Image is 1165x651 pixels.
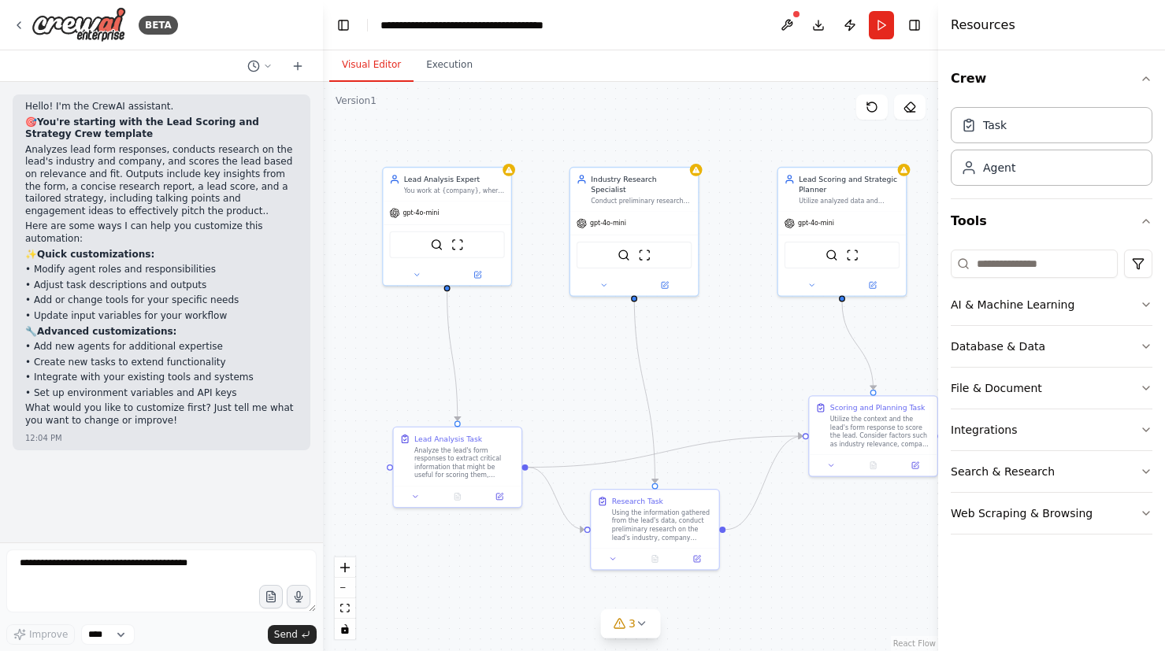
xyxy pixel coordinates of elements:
[259,585,283,608] button: Upload files
[799,197,900,205] div: Utilize analyzed data and research findings to score leads and suggest an appropriate plan.
[25,357,298,369] p: • Create new tasks to extend functionality
[725,431,803,534] g: Edge from b9147602-40dc-4afe-ae4f-75aed73cb5d6 to 7d9d6927-5caa-4798-b660-0a8c68efe85c
[983,117,1007,133] div: Task
[25,117,298,141] p: 🎯
[570,167,699,297] div: Industry Research SpecialistConduct preliminary research on the lead's industry, company size, an...
[633,553,677,565] button: No output available
[951,243,1152,547] div: Tools
[25,279,298,292] p: • Adjust task descriptions and outputs
[951,493,1152,534] button: Web Scraping & Browsing
[951,464,1055,479] div: Search & Research
[25,310,298,323] p: • Update input variables for your workflow
[635,279,694,291] button: Open in side panel
[638,249,651,261] img: ScrapeWebsiteTool
[392,427,522,509] div: Lead Analysis TaskAnalyze the lead's form responses to extract critical information that might be...
[287,585,310,608] button: Click to speak your automation idea
[679,553,714,565] button: Open in side panel
[951,409,1152,450] button: Integrations
[951,451,1152,492] button: Search & Research
[430,239,443,251] img: SerperDevTool
[629,616,636,631] span: 3
[335,598,355,619] button: fit view
[268,625,317,644] button: Send
[25,326,298,338] p: 🔧
[826,249,838,261] img: SerperDevTool
[951,16,1015,35] h4: Resources
[843,279,902,291] button: Open in side panel
[808,395,938,477] div: Scoring and Planning TaskUtilize the context and the lead's form response to score the lead. Cons...
[951,505,1093,521] div: Web Scraping & Browsing
[846,249,859,261] img: ScrapeWebsiteTool
[777,167,907,297] div: Lead Scoring and Strategic PlannerUtilize analyzed data and research findings to score leads and ...
[951,199,1152,243] button: Tools
[799,174,900,194] div: Lead Scoring and Strategic Planner
[25,402,298,427] p: What would you like to customize first? Just tell me what you want to change or improve!
[951,368,1152,409] button: File & Document
[139,16,178,35] div: BETA
[451,239,464,251] img: ScrapeWebsiteTool
[951,101,1152,198] div: Crew
[25,101,298,113] p: Hello! I'm the CrewAI assistant.
[335,557,355,578] button: zoom in
[837,301,878,389] g: Edge from 2b5b5285-4033-425c-8836-790a3dcb494f to 7d9d6927-5caa-4798-b660-0a8c68efe85c
[241,57,279,76] button: Switch to previous chat
[851,459,896,472] button: No output available
[414,49,485,82] button: Execution
[612,496,663,506] div: Research Task
[951,338,1045,354] div: Database & Data
[436,490,480,503] button: No output available
[830,402,926,412] div: Scoring and Planning Task
[25,341,298,353] p: • Add new agents for additional expertise
[951,326,1152,367] button: Database & Data
[414,434,482,444] div: Lead Analysis Task
[591,174,692,194] div: Industry Research Specialist
[798,220,834,228] span: gpt-4o-mini
[448,268,507,281] button: Open in side panel
[590,220,626,228] span: gpt-4o-mini
[37,249,154,260] strong: Quick customizations:
[404,174,505,184] div: Lead Analysis Expert
[6,624,75,645] button: Improve
[329,49,414,82] button: Visual Editor
[335,578,355,598] button: zoom out
[612,509,713,542] div: Using the information gathered from the lead's data, conduct preliminary research on the lead's i...
[274,628,298,641] span: Send
[951,422,1017,438] div: Integrations
[25,387,298,400] p: • Set up environment variables and API keys
[380,17,558,33] nav: breadcrumb
[414,446,515,479] div: Analyze the lead's form responses to extract critical information that might be useful for scorin...
[25,249,298,261] p: ✨
[25,372,298,384] p: • Integrate with your existing tools and systems
[893,639,936,648] a: React Flow attribution
[481,490,517,503] button: Open in side panel
[903,14,926,36] button: Hide right sidebar
[529,462,584,534] g: Edge from 38a434b5-a8ee-47bb-81e6-944f5a87230e to b9147602-40dc-4afe-ae4f-75aed73cb5d6
[529,431,803,472] g: Edge from 38a434b5-a8ee-47bb-81e6-944f5a87230e to 7d9d6927-5caa-4798-b660-0a8c68efe85c
[403,209,440,217] span: gpt-4o-mini
[404,187,505,195] div: You work at {company}, where you main goal is to analyze leads form responses to extract essentia...
[442,291,462,420] g: Edge from 89b06761-059f-4533-bf9b-7df6b5e6dc26 to 38a434b5-a8ee-47bb-81e6-944f5a87230e
[335,619,355,639] button: toggle interactivity
[25,264,298,276] p: • Modify agent roles and responsibilities
[951,57,1152,101] button: Crew
[25,294,298,307] p: • Add or change tools for your specific needs
[600,609,661,638] button: 3
[29,628,68,641] span: Improve
[336,94,377,107] div: Version 1
[25,432,62,444] div: 12:04 PM
[25,220,298,245] p: Here are some ways I can help you customize this automation:
[983,160,1015,176] div: Agent
[951,297,1074,313] div: AI & Machine Learning
[951,380,1042,396] div: File & Document
[382,167,512,287] div: Lead Analysis ExpertYou work at {company}, where you main goal is to analyze leads form responses...
[897,459,933,472] button: Open in side panel
[830,415,931,448] div: Utilize the context and the lead's form response to score the lead. Consider factors such as indu...
[590,489,720,571] div: Research TaskUsing the information gathered from the lead's data, conduct preliminary research on...
[951,284,1152,325] button: AI & Machine Learning
[37,326,176,337] strong: Advanced customizations:
[25,144,298,218] p: Analyzes lead form responses, conducts research on the lead's industry and company, and scores th...
[32,7,126,43] img: Logo
[25,117,259,140] strong: You're starting with the Lead Scoring and Strategy Crew template
[591,197,692,205] div: Conduct preliminary research on the lead's industry, company size, and AI use case to provide a s...
[332,14,354,36] button: Hide left sidebar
